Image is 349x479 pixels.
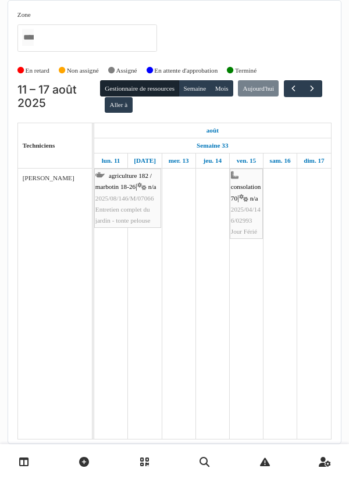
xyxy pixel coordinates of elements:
a: 16 août 2025 [267,153,294,168]
label: Zone [17,10,31,20]
span: consolation 70 [231,183,261,201]
button: Mois [210,80,233,96]
label: Terminé [235,66,257,76]
span: agriculture 182 / marbotin 18-26 [95,172,152,190]
a: 12 août 2025 [131,153,159,168]
a: 13 août 2025 [166,153,192,168]
button: Précédent [284,80,303,97]
a: 11 août 2025 [99,153,123,168]
a: 11 août 2025 [204,123,222,138]
a: 14 août 2025 [200,153,225,168]
span: n/a [148,183,156,190]
a: 15 août 2025 [234,153,259,168]
button: Aujourd'hui [238,80,279,96]
button: Semaine [179,80,211,96]
h2: 11 – 17 août 2025 [17,83,100,110]
button: Aller à [105,97,132,113]
span: Techniciens [23,142,55,149]
input: Tous [22,29,34,46]
span: Entretien complet du jardin - tonte pelouse [95,206,151,224]
label: En attente d'approbation [154,66,218,76]
label: Non assigné [67,66,99,76]
span: 2025/04/146/02993 [231,206,261,224]
button: Suivant [302,80,322,97]
span: [PERSON_NAME] [23,174,74,181]
span: Jour Férié [231,228,257,235]
a: 17 août 2025 [301,153,327,168]
div: | [95,170,160,226]
label: Assigné [116,66,137,76]
div: | [231,170,262,237]
span: 2025/08/146/M/07066 [95,195,154,202]
button: Gestionnaire de ressources [100,80,179,96]
label: En retard [26,66,49,76]
a: Semaine 33 [194,138,231,153]
span: n/a [250,195,258,202]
